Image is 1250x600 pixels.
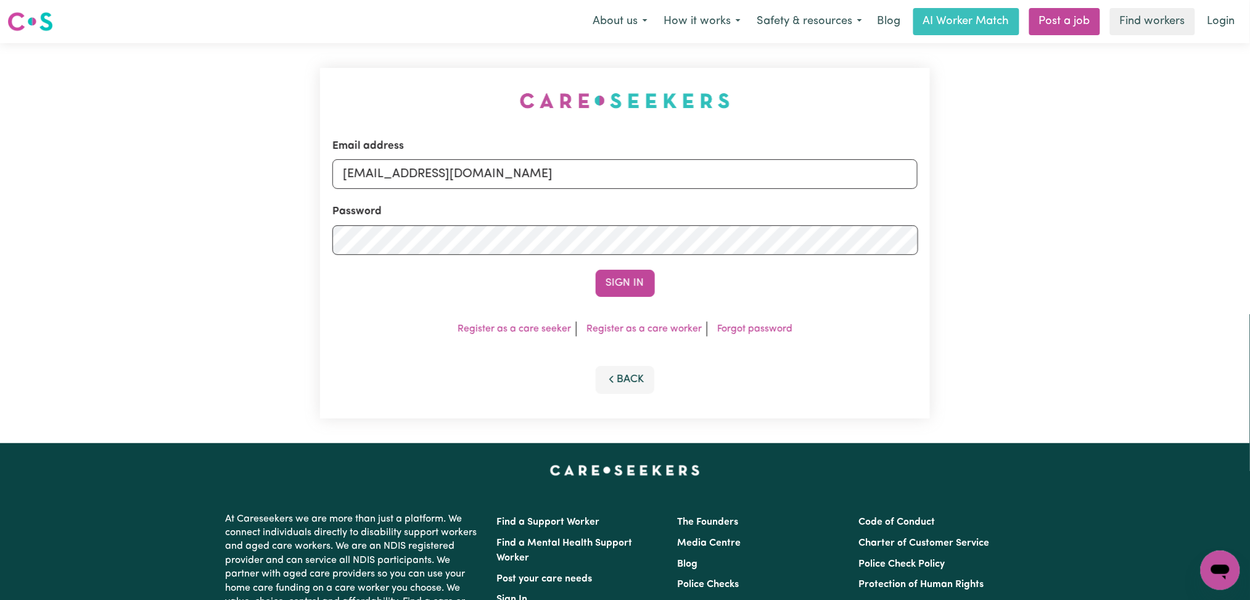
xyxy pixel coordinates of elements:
a: Careseekers home page [550,465,700,475]
button: Safety & resources [749,9,870,35]
a: Police Check Policy [858,559,945,569]
button: How it works [656,9,749,35]
a: Login [1200,8,1243,35]
a: Careseekers logo [7,7,53,36]
a: Find a Mental Health Support Worker [497,538,633,563]
a: Find a Support Worker [497,517,600,527]
label: Email address [332,138,404,154]
a: Blog [678,559,698,569]
a: AI Worker Match [913,8,1019,35]
a: Blog [870,8,908,35]
label: Password [332,204,382,220]
a: Charter of Customer Service [858,538,989,548]
a: Protection of Human Rights [858,580,984,590]
input: Email address [332,159,918,189]
a: Post a job [1029,8,1100,35]
a: Code of Conduct [858,517,935,527]
a: Police Checks [678,580,739,590]
button: About us [585,9,656,35]
a: Find workers [1110,8,1195,35]
button: Sign In [596,270,655,297]
a: Media Centre [678,538,741,548]
iframe: Button to launch messaging window [1201,551,1240,590]
a: The Founders [678,517,739,527]
button: Back [596,366,655,393]
a: Forgot password [717,324,792,334]
img: Careseekers logo [7,10,53,33]
a: Register as a care seeker [458,324,571,334]
a: Register as a care worker [586,324,702,334]
a: Post your care needs [497,574,593,584]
